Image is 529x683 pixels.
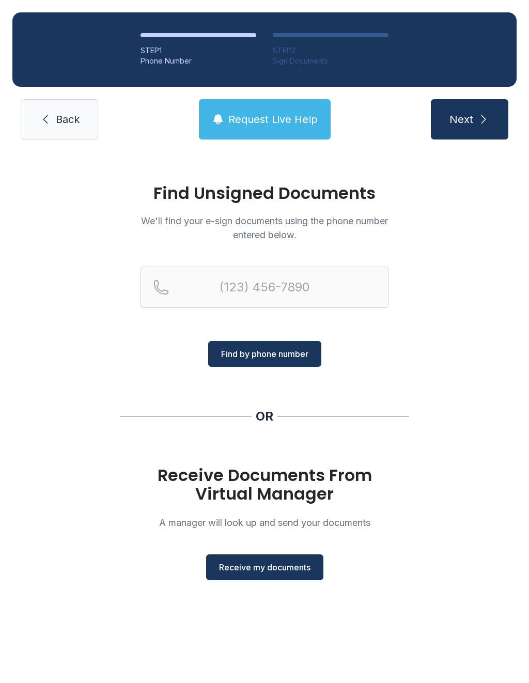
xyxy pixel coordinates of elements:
span: Receive my documents [219,561,310,573]
span: Back [56,112,80,127]
p: A manager will look up and send your documents [141,516,388,530]
div: STEP 1 [141,45,256,56]
h1: Find Unsigned Documents [141,185,388,201]
p: We'll find your e-sign documents using the phone number entered below. [141,214,388,242]
span: Next [449,112,473,127]
div: OR [256,408,273,425]
input: Reservation phone number [141,267,388,308]
span: Request Live Help [228,112,318,127]
span: Find by phone number [221,348,308,360]
div: STEP 2 [273,45,388,56]
div: Phone Number [141,56,256,66]
h1: Receive Documents From Virtual Manager [141,466,388,503]
div: Sign Documents [273,56,388,66]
